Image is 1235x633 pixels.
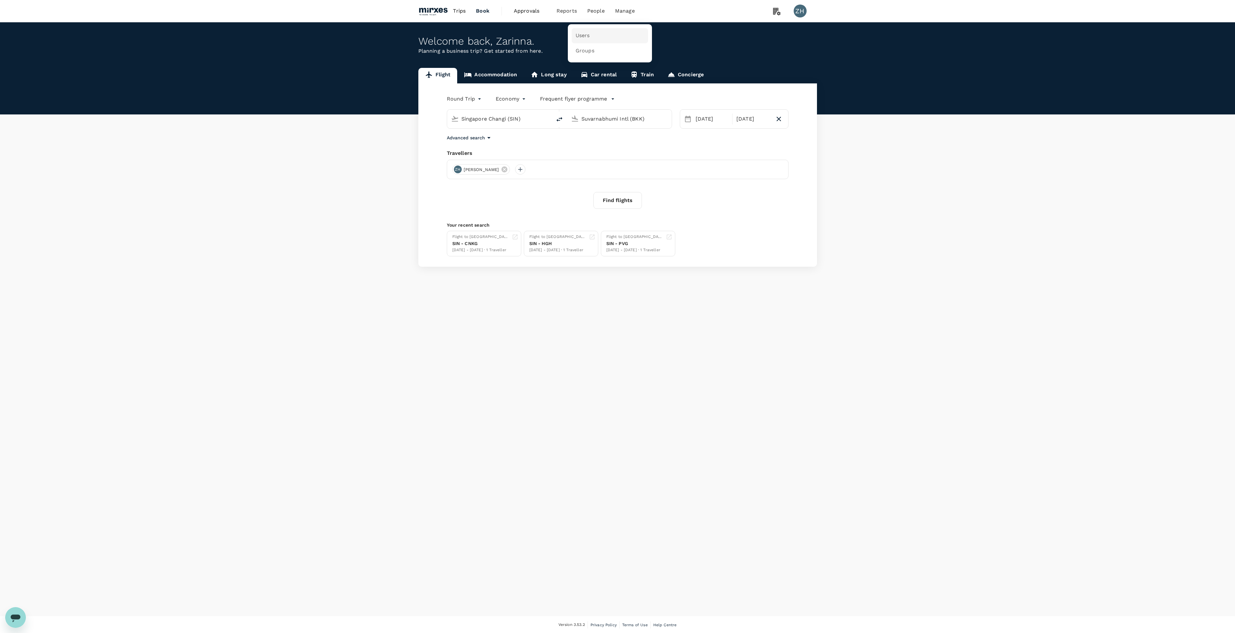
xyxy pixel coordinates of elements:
div: SIN - HGH [529,240,586,247]
input: Depart from [461,114,538,124]
button: Open [667,118,668,119]
div: Flight to [GEOGRAPHIC_DATA] [606,234,663,240]
p: Frequent flyer programme [540,95,607,103]
span: Manage [615,7,635,15]
p: Planning a business trip? Get started from here. [418,47,817,55]
a: Users [572,28,648,43]
span: People [587,7,605,15]
button: Frequent flyer programme [540,95,615,103]
span: Version 3.53.2 [558,622,585,628]
iframe: Button to launch messaging window [5,607,26,628]
a: Long stay [524,68,573,83]
div: ZH [454,166,462,173]
div: Round Trip [447,94,483,104]
div: Flight to [GEOGRAPHIC_DATA] [452,234,509,240]
div: Travellers [447,149,788,157]
div: [DATE] - [DATE] · 1 Traveller [452,247,509,253]
span: [PERSON_NAME] [460,166,503,173]
span: Approvals [514,7,546,15]
span: Groups [576,47,594,55]
input: Going to [581,114,658,124]
button: delete [552,112,567,127]
button: Advanced search [447,134,493,142]
span: Terms of Use [622,623,648,627]
div: Economy [496,94,527,104]
div: Flight to [GEOGRAPHIC_DATA] [529,234,586,240]
a: Groups [572,43,648,59]
div: ZH[PERSON_NAME] [452,164,510,175]
a: Train [623,68,661,83]
span: Help Centre [653,623,677,627]
button: Find flights [593,192,642,209]
span: Reports [557,7,577,15]
a: Terms of Use [622,621,648,628]
div: [DATE] [734,113,772,125]
span: Users [576,32,590,39]
p: Your recent search [447,222,788,228]
div: [DATE] - [DATE] · 1 Traveller [529,247,586,253]
div: Welcome back , Zarinna . [418,35,817,47]
a: Car rental [574,68,624,83]
span: Trips [453,7,466,15]
img: Mirxes Holding Pte Ltd [418,4,448,18]
a: Accommodation [457,68,524,83]
div: ZH [794,5,807,17]
a: Privacy Policy [590,621,617,628]
div: [DATE] [693,113,731,125]
a: Concierge [661,68,711,83]
div: [DATE] - [DATE] · 1 Traveller [606,247,663,253]
span: Book [476,7,490,15]
button: Open [547,118,548,119]
a: Help Centre [653,621,677,628]
a: Flight [418,68,458,83]
p: Advanced search [447,134,485,141]
span: Privacy Policy [590,623,617,627]
div: SIN - CNKG [452,240,509,247]
div: SIN - PVG [606,240,663,247]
